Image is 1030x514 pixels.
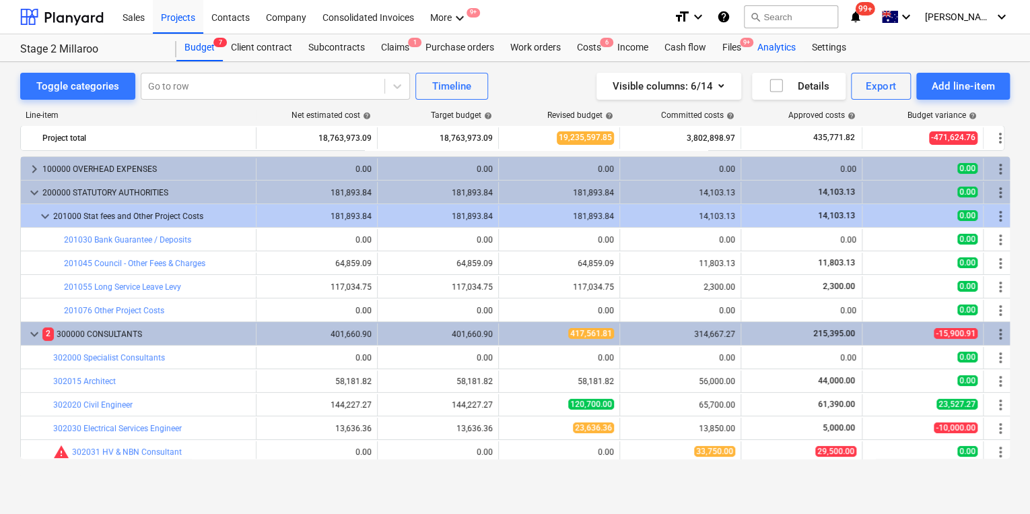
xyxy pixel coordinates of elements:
div: 11,803.13 [625,259,735,268]
span: 29,500.00 [815,446,856,457]
span: 0.00 [957,375,977,386]
span: More actions [992,232,1008,248]
span: help [966,112,977,120]
div: Purchase orders [417,34,502,61]
span: 0.00 [957,446,977,457]
a: 302020 Civil Engineer [53,400,133,410]
div: Files [714,34,749,61]
span: 9+ [467,8,480,18]
div: 56,000.00 [625,377,735,386]
span: 23,636.36 [573,422,614,433]
div: 64,859.09 [262,259,372,268]
span: 7 [213,38,227,47]
button: Toggle categories [20,73,135,100]
div: 65,700.00 [625,400,735,410]
span: 23,527.27 [936,399,977,410]
div: 64,859.09 [504,259,614,268]
span: 61,390.00 [817,399,856,409]
span: 14,103.13 [817,187,856,197]
span: More actions [992,444,1008,460]
div: Stage 2 Millaroo [20,42,160,57]
div: Income [609,34,656,61]
span: 120,700.00 [568,399,614,410]
span: 0.00 [957,304,977,315]
span: More actions [992,161,1008,177]
span: help [603,112,613,120]
div: 0.00 [747,353,856,362]
div: 181,893.84 [262,188,372,197]
div: Costs [569,34,609,61]
span: More actions [992,326,1008,342]
div: Add line-item [931,77,995,95]
div: 100000 OVERHEAD EXPENSES [42,158,250,180]
i: notifications [849,9,862,25]
a: 302000 Specialist Consultants [53,353,165,362]
span: More actions [992,279,1008,295]
a: Files9+ [714,34,749,61]
span: keyboard_arrow_down [26,185,42,201]
span: 0.00 [957,352,977,362]
div: 0.00 [625,306,735,315]
a: 201030 Bank Guarantee / Deposits [64,235,191,245]
a: Costs6 [569,34,609,61]
span: 435,771.82 [812,132,856,143]
div: Budget variance [907,110,977,120]
div: Budget [176,34,223,61]
div: 14,103.13 [625,212,735,221]
span: 0.00 [957,281,977,292]
div: 18,763,973.09 [383,127,493,149]
span: 417,561.81 [568,328,614,339]
div: 0.00 [504,353,614,362]
div: 0.00 [262,353,372,362]
div: 0.00 [747,164,856,174]
button: Search [744,5,838,28]
span: 0.00 [957,187,977,197]
span: 2,300.00 [821,282,856,291]
i: keyboard_arrow_down [898,9,914,25]
span: 5,000.00 [821,423,856,432]
span: 215,395.00 [812,329,856,338]
div: 0.00 [625,353,735,362]
a: 201076 Other Project Costs [64,306,164,315]
div: Revised budget [547,110,613,120]
div: 3,802,898.97 [625,127,735,149]
span: 33,750.00 [694,446,735,457]
a: 302030 Electrical Services Engineer [53,424,182,433]
div: 0.00 [504,235,614,245]
button: Add line-item [916,73,1010,100]
a: Client contract [223,34,300,61]
span: 0.00 [957,257,977,268]
a: Cash flow [656,34,714,61]
div: 0.00 [625,164,735,174]
button: Visible columns:6/14 [596,73,741,100]
span: 0.00 [957,234,977,245]
span: More actions [992,420,1008,437]
iframe: Chat Widget [963,449,1030,514]
span: keyboard_arrow_down [26,326,42,342]
span: [PERSON_NAME] [925,11,992,22]
i: keyboard_arrow_down [452,10,468,26]
div: Toggle categories [36,77,119,95]
div: 181,893.84 [504,212,614,221]
div: 13,850.00 [625,424,735,433]
span: 0.00 [957,163,977,174]
div: Timeline [432,77,471,95]
a: Work orders [502,34,569,61]
span: 99+ [856,2,875,15]
div: 0.00 [747,235,856,245]
a: Analytics [749,34,804,61]
div: 117,034.75 [504,282,614,292]
a: 302031 HV & NBN Consultant [72,447,182,457]
span: More actions [992,350,1008,366]
span: -15,900.91 [934,328,977,339]
div: 0.00 [262,164,372,174]
a: 302015 Architect [53,377,116,386]
div: 401,660.90 [383,329,493,339]
div: 181,893.84 [383,188,493,197]
div: 144,227.27 [262,400,372,410]
div: 0.00 [504,447,614,457]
